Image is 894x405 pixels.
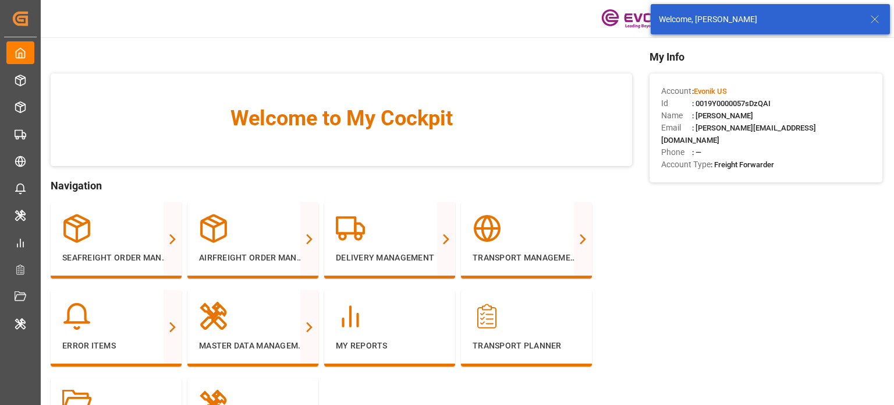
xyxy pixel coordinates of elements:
span: : [692,87,727,96]
span: : [PERSON_NAME] [692,111,753,120]
p: Airfreight Order Management [199,252,307,264]
span: Id [661,97,692,110]
p: Seafreight Order Management [62,252,170,264]
p: Transport Management [473,252,580,264]
div: Welcome, [PERSON_NAME] [659,13,859,26]
p: Error Items [62,340,170,352]
span: Account [661,85,692,97]
p: Transport Planner [473,340,580,352]
span: Welcome to My Cockpit [74,103,609,134]
span: My Info [650,49,882,65]
span: Evonik US [694,87,727,96]
span: : [PERSON_NAME][EMAIL_ADDRESS][DOMAIN_NAME] [661,124,816,145]
span: Email [661,122,692,134]
span: Phone [661,146,692,159]
p: My Reports [336,340,444,352]
p: Master Data Management [199,340,307,352]
img: Evonik-brand-mark-Deep-Purple-RGB.jpeg_1700498283.jpeg [601,9,677,29]
span: Account Type [661,159,711,171]
span: : Freight Forwarder [711,160,774,169]
span: : — [692,148,701,157]
span: : 0019Y0000057sDzQAI [692,99,771,108]
p: Delivery Management [336,252,444,264]
span: Name [661,110,692,122]
span: Navigation [51,178,632,193]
